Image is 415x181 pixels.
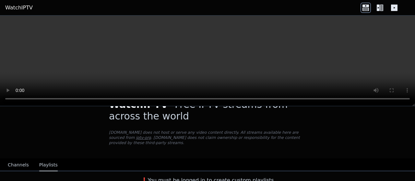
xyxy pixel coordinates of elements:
[8,159,29,171] button: Channels
[39,159,58,171] button: Playlists
[109,99,168,110] span: WatchIPTV
[109,130,306,145] p: [DOMAIN_NAME] does not host or serve any video content directly. All streams available here are s...
[109,99,306,122] h1: - Free IPTV streams from across the world
[5,4,33,12] a: WatchIPTV
[136,135,151,140] a: iptv-org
